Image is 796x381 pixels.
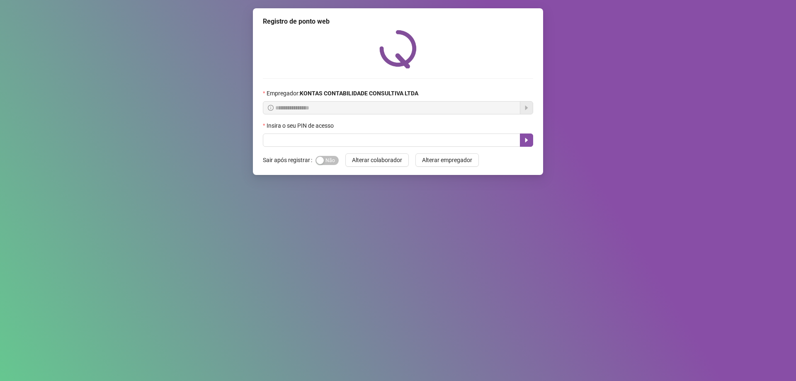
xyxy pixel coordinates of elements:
span: Alterar empregador [422,155,472,165]
span: info-circle [268,105,274,111]
label: Sair após registrar [263,153,315,167]
img: QRPoint [379,30,417,68]
span: Alterar colaborador [352,155,402,165]
strong: KONTAS CONTABILIDADE CONSULTIVA LTDA [300,90,418,97]
div: Registro de ponto web [263,17,533,27]
span: caret-right [523,137,530,143]
label: Insira o seu PIN de acesso [263,121,339,130]
span: Empregador : [267,89,418,98]
button: Alterar colaborador [345,153,409,167]
button: Alterar empregador [415,153,479,167]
